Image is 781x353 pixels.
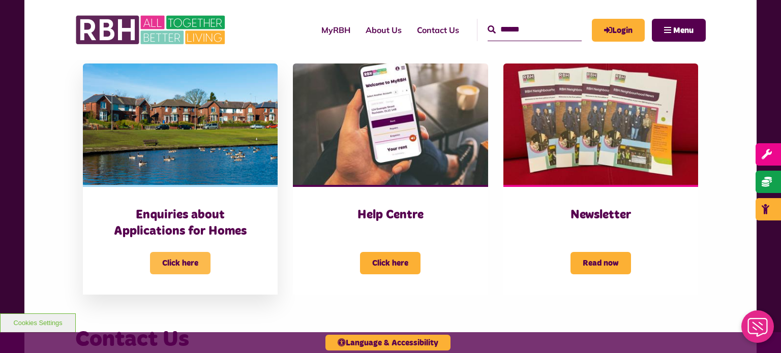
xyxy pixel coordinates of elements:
[735,307,781,353] iframe: Netcall Web Assistant for live chat
[293,63,488,295] a: Help Centre Click here
[313,207,467,223] h3: Help Centre
[360,252,420,274] span: Click here
[652,19,706,42] button: Navigation
[150,252,211,274] span: Click here
[83,63,278,295] a: Enquiries about Applications for Homes Click here
[409,16,467,44] a: Contact Us
[325,335,450,350] button: Language & Accessibility
[503,63,698,295] a: Newsletter Read now
[83,63,278,185] img: Dewhirst Rd 03
[358,16,409,44] a: About Us
[592,19,645,42] a: MyRBH
[524,207,678,223] h3: Newsletter
[293,63,488,185] img: Myrbh Man Wth Mobile Correct
[503,63,698,185] img: RBH Newsletter Copies
[673,26,694,35] span: Menu
[103,207,257,239] h3: Enquiries about Applications for Homes
[488,19,582,41] input: Search
[570,252,631,274] span: Read now
[314,16,358,44] a: MyRBH
[75,10,228,50] img: RBH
